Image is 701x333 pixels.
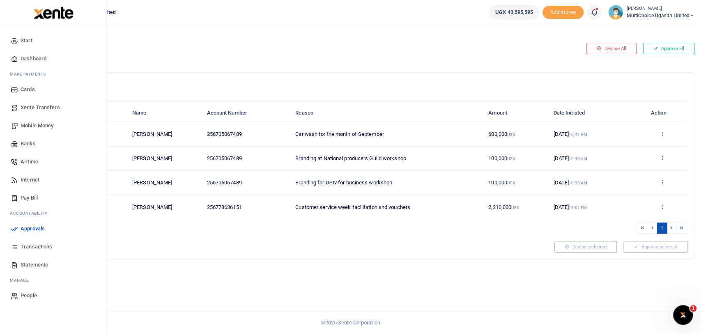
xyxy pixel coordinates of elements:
td: 256705067489 [202,122,291,146]
a: logo-small logo-large logo-large [33,9,74,15]
li: Ac [7,207,100,220]
th: Amount: activate to sort column ascending [484,104,549,122]
td: [PERSON_NAME] [128,122,202,146]
div: Showing 1 to 4 of 4 entries [38,222,360,234]
td: Customer service week facilitation and vouchers [291,195,484,219]
td: 100,000 [484,171,549,195]
span: 1 [690,305,696,312]
td: [PERSON_NAME] [128,171,202,195]
span: Approvals [21,225,45,233]
small: UGX [507,132,515,137]
a: 1 [657,223,667,234]
th: Name: activate to sort column ascending [128,104,202,122]
small: UGX [511,205,519,210]
a: Airtime [7,153,100,171]
span: MultiChoice Uganda Limited [626,12,694,19]
a: Approvals [7,220,100,238]
td: 600,000 [484,122,549,146]
td: [DATE] [549,171,637,195]
li: Toup your wallet [542,6,584,19]
a: Banks [7,135,100,153]
td: 256705067489 [202,147,291,171]
a: Pay Bill [7,189,100,207]
td: 2,210,000 [484,195,549,219]
span: ake Payments [14,71,46,77]
span: Cards [21,85,35,94]
td: Branding at National producers Guild workshop [291,147,484,171]
td: [DATE] [549,195,637,219]
small: 12:01 PM [569,205,587,210]
th: Action: activate to sort column ascending [637,104,687,122]
img: profile-user [608,5,623,20]
small: 10:40 AM [569,156,587,161]
small: 10:38 AM [569,181,587,185]
h4: Mobile Money [38,79,687,88]
td: 100,000 [484,147,549,171]
a: Statements [7,256,100,274]
span: Xente Transfers [21,103,60,112]
li: M [7,68,100,80]
td: [DATE] [549,147,637,171]
a: Transactions [7,238,100,256]
span: UGX 43,595,595 [495,8,533,16]
span: Add money [542,6,584,19]
td: [PERSON_NAME] [128,147,202,171]
th: Reason: activate to sort column ascending [291,104,484,122]
a: UGX 43,595,595 [489,5,539,20]
img: logo-large [34,7,74,19]
a: People [7,287,100,305]
a: Back to categories [29,48,471,62]
span: Mobile Money [21,122,53,130]
h4: Pending your approval [31,35,471,44]
span: Airtime [21,158,38,166]
a: Internet [7,171,100,189]
a: Mobile Money [7,117,100,135]
span: Dashboard [21,55,46,63]
td: [PERSON_NAME] [128,195,202,219]
span: anage [14,277,29,283]
small: [PERSON_NAME] [626,5,694,12]
a: Start [7,32,100,50]
iframe: Intercom live chat [673,305,693,325]
span: Statements [21,261,48,269]
span: People [21,292,37,300]
button: Approve all [643,43,694,54]
small: UGX [507,156,515,161]
span: Pay Bill [21,194,38,202]
span: countability [16,210,47,216]
td: 256778636151 [202,195,291,219]
a: profile-user [PERSON_NAME] MultiChoice Uganda Limited [608,5,694,20]
th: Account Number: activate to sort column ascending [202,104,291,122]
span: Banks [21,140,36,148]
td: Car wash for the month of September [291,122,484,146]
td: 256705067489 [202,171,291,195]
button: Decline All [586,43,637,54]
li: Wallet ballance [486,5,542,20]
td: [DATE] [549,122,637,146]
span: Start [21,37,32,45]
span: Internet [21,176,39,184]
td: Branding for DStv for business workshop [291,171,484,195]
a: Add money [542,9,584,15]
small: 10:41 AM [569,132,587,137]
a: Xente Transfers [7,99,100,117]
li: M [7,274,100,287]
small: UGX [507,181,515,185]
a: Dashboard [7,50,100,68]
th: Date Initiated: activate to sort column ascending [549,104,637,122]
a: Cards [7,80,100,99]
span: Transactions [21,243,52,251]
